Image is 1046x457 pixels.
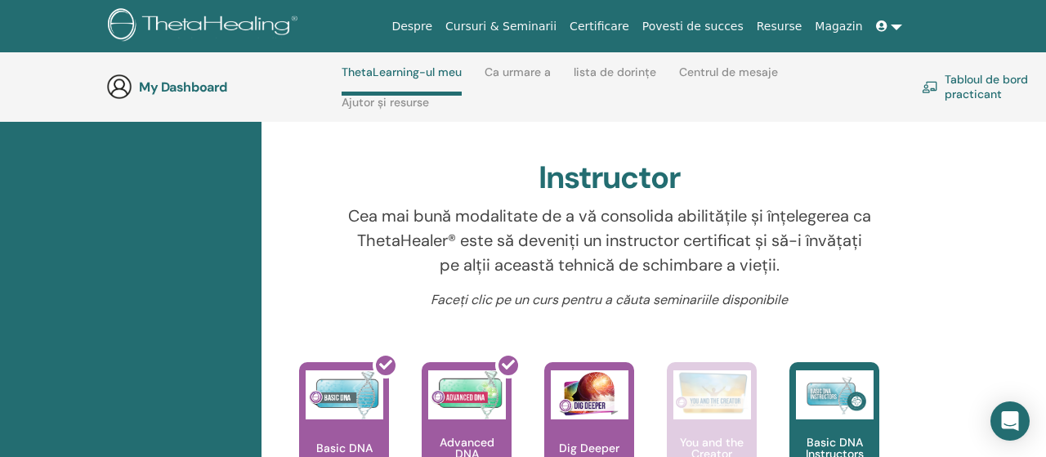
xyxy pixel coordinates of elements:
[796,370,874,419] img: Basic DNA Instructors
[485,65,551,92] a: Ca urmare a
[673,370,751,415] img: You and the Creator
[439,11,563,42] a: Cursuri & Seminarii
[346,290,874,310] p: Faceți clic pe un curs pentru a căuta seminariile disponibile
[808,11,869,42] a: Magazin
[551,370,628,419] img: Dig Deeper
[750,11,809,42] a: Resurse
[990,401,1030,441] div: Open Intercom Messenger
[563,11,636,42] a: Certificare
[539,159,682,197] h2: Instructor
[574,65,656,92] a: lista de dorințe
[428,370,506,419] img: Advanced DNA
[139,79,302,95] h3: My Dashboard
[385,11,439,42] a: Despre
[922,81,938,93] img: chalkboard-teacher.svg
[679,65,778,92] a: Centrul de mesaje
[342,96,429,122] a: Ajutor și resurse
[306,370,383,419] img: Basic DNA
[552,442,626,454] p: Dig Deeper
[346,204,874,277] p: Cea mai bună modalitate de a vă consolida abilitățile și înțelegerea ca ThetaHealer® este să deve...
[342,65,462,96] a: ThetaLearning-ul meu
[106,74,132,100] img: generic-user-icon.jpg
[108,8,303,45] img: logo.png
[636,11,750,42] a: Povesti de succes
